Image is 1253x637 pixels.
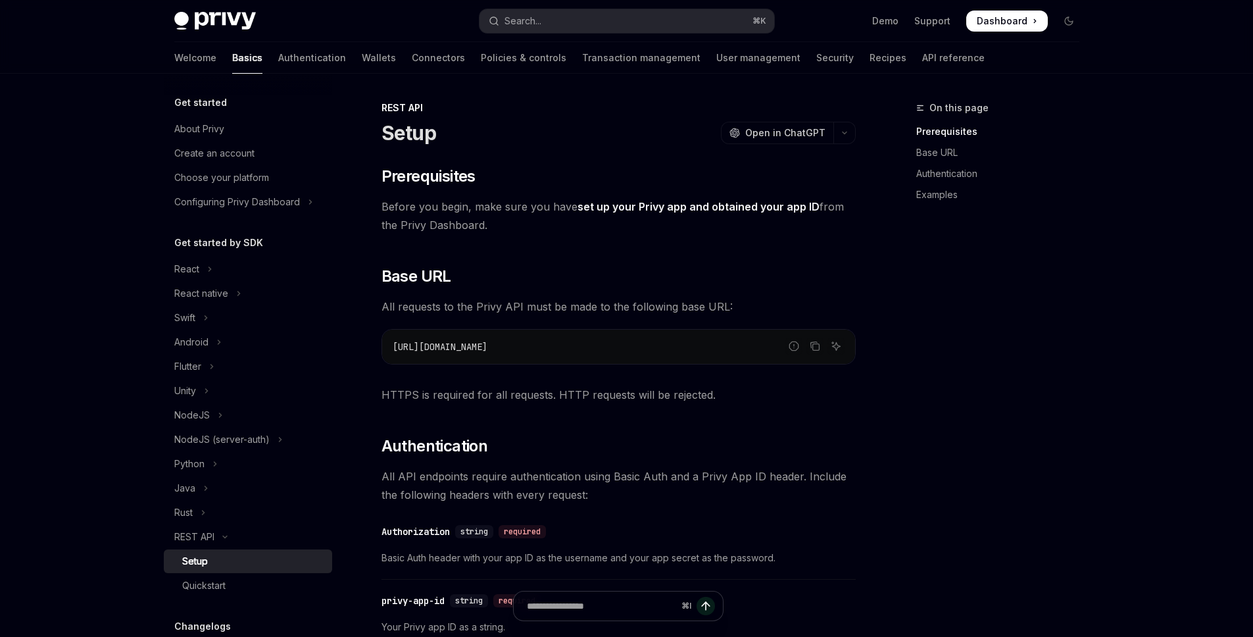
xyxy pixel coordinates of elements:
[745,126,825,140] span: Open in ChatGPT
[164,166,332,190] a: Choose your platform
[916,142,1090,163] a: Base URL
[174,95,227,111] h5: Get started
[164,190,332,214] button: Toggle Configuring Privy Dashboard section
[381,166,476,187] span: Prerequisites
[174,42,216,74] a: Welcome
[381,266,451,287] span: Base URL
[174,310,195,326] div: Swift
[527,592,676,621] input: Ask a question...
[174,619,231,634] h5: Changelogs
[174,12,256,30] img: dark logo
[164,476,332,500] button: Toggle Java section
[697,597,715,615] button: Send message
[872,14,898,28] a: Demo
[164,330,332,354] button: Toggle Android section
[393,341,487,353] span: [URL][DOMAIN_NAME]
[174,261,199,277] div: React
[164,428,332,451] button: Toggle NodeJS (server-auth) section
[164,355,332,378] button: Toggle Flutter section
[977,14,1027,28] span: Dashboard
[827,338,845,355] button: Ask AI
[716,42,800,74] a: User management
[922,42,985,74] a: API reference
[164,117,332,141] a: About Privy
[164,306,332,330] button: Toggle Swift section
[870,42,906,74] a: Recipes
[174,407,210,423] div: NodeJS
[381,525,450,538] div: Authorization
[164,452,332,476] button: Toggle Python section
[174,334,209,350] div: Android
[182,553,208,569] div: Setup
[1058,11,1079,32] button: Toggle dark mode
[381,297,856,316] span: All requests to the Privy API must be made to the following base URL:
[582,42,700,74] a: Transaction management
[785,338,802,355] button: Report incorrect code
[164,282,332,305] button: Toggle React native section
[966,11,1048,32] a: Dashboard
[174,383,196,399] div: Unity
[381,197,856,234] span: Before you begin, make sure you have from the Privy Dashboard.
[752,16,766,26] span: ⌘ K
[174,359,201,374] div: Flutter
[164,525,332,549] button: Toggle REST API section
[721,122,833,144] button: Open in ChatGPT
[174,480,195,496] div: Java
[164,257,332,281] button: Toggle React section
[806,338,823,355] button: Copy the contents from the code block
[164,141,332,165] a: Create an account
[504,13,541,29] div: Search...
[381,467,856,504] span: All API endpoints require authentication using Basic Auth and a Privy App ID header. Include the ...
[164,574,332,598] a: Quickstart
[481,42,566,74] a: Policies & controls
[174,505,193,521] div: Rust
[164,403,332,427] button: Toggle NodeJS section
[381,386,856,404] span: HTTPS is required for all requests. HTTP requests will be rejected.
[499,525,546,538] div: required
[278,42,346,74] a: Authentication
[916,184,1090,205] a: Examples
[174,194,300,210] div: Configuring Privy Dashboard
[381,101,856,115] div: REST API
[174,121,224,137] div: About Privy
[182,578,226,594] div: Quickstart
[479,9,774,33] button: Open search
[929,100,989,116] span: On this page
[164,501,332,524] button: Toggle Rust section
[174,235,263,251] h5: Get started by SDK
[174,170,269,186] div: Choose your platform
[381,550,856,566] span: Basic Auth header with your app ID as the username and your app secret as the password.
[914,14,950,28] a: Support
[577,200,820,214] a: set up your Privy app and obtained your app ID
[412,42,465,74] a: Connectors
[916,163,1090,184] a: Authentication
[174,286,228,301] div: React native
[174,529,214,545] div: REST API
[362,42,396,74] a: Wallets
[816,42,854,74] a: Security
[381,436,488,457] span: Authentication
[164,549,332,573] a: Setup
[232,42,262,74] a: Basics
[460,526,488,537] span: string
[916,121,1090,142] a: Prerequisites
[381,121,436,145] h1: Setup
[174,456,205,472] div: Python
[164,379,332,403] button: Toggle Unity section
[174,145,255,161] div: Create an account
[174,432,270,447] div: NodeJS (server-auth)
